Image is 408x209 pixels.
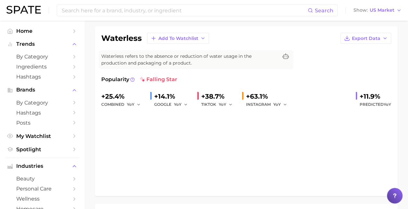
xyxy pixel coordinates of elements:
button: YoY [174,101,188,108]
div: INSTAGRAM [246,101,291,108]
div: +38.7% [201,91,237,102]
button: YoY [127,101,141,108]
span: beauty [16,176,68,182]
span: personal care [16,186,68,192]
span: Hashtags [16,110,68,116]
input: Search here for a brand, industry, or ingredient [61,5,308,16]
button: Brands [5,85,79,95]
a: personal care [5,184,79,194]
span: YoY [384,102,391,107]
a: Hashtags [5,108,79,118]
button: Export Data [340,33,391,44]
span: US Market [370,8,394,12]
span: by Category [16,54,68,60]
a: Hashtags [5,72,79,82]
button: Industries [5,161,79,171]
a: wellness [5,194,79,204]
span: Export Data [352,36,380,41]
div: TIKTOK [201,101,237,108]
a: Ingredients [5,62,79,72]
a: Spotlight [5,144,79,154]
button: YoY [273,101,287,108]
button: ShowUS Market [352,6,403,15]
span: Hashtags [16,74,68,80]
a: beauty [5,174,79,184]
button: YoY [219,101,233,108]
div: +11.9% [360,91,391,102]
span: Industries [16,163,68,169]
a: by Category [5,52,79,62]
span: Posts [16,120,68,126]
span: falling star [140,76,177,83]
a: by Category [5,98,79,108]
div: +25.4% [101,91,145,102]
span: by Category [16,100,68,106]
a: My Watchlist [5,131,79,141]
img: falling star [140,77,145,82]
button: Add to Watchlist [147,33,209,44]
span: Popularity [101,76,129,83]
span: Waterless refers to the absence or reduction of water usage in the production and packaging of a ... [101,53,278,67]
div: GOOGLE [154,101,192,108]
span: YoY [219,102,226,107]
span: Trends [16,41,68,47]
span: Show [353,8,368,12]
span: YoY [174,102,181,107]
span: Brands [16,87,68,93]
div: +14.1% [154,91,192,102]
span: YoY [273,102,281,107]
h1: waterless [101,34,142,42]
div: combined [101,101,145,108]
span: Predicted [360,101,391,108]
div: +63.1% [246,91,291,102]
span: Search [315,7,333,14]
a: Home [5,26,79,36]
span: wellness [16,196,68,202]
span: Spotlight [16,146,68,153]
img: SPATE [6,6,41,14]
span: Ingredients [16,64,68,70]
span: Home [16,28,68,34]
span: Add to Watchlist [158,36,198,41]
button: Trends [5,39,79,49]
span: My Watchlist [16,133,68,139]
span: YoY [127,102,134,107]
a: Posts [5,118,79,128]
